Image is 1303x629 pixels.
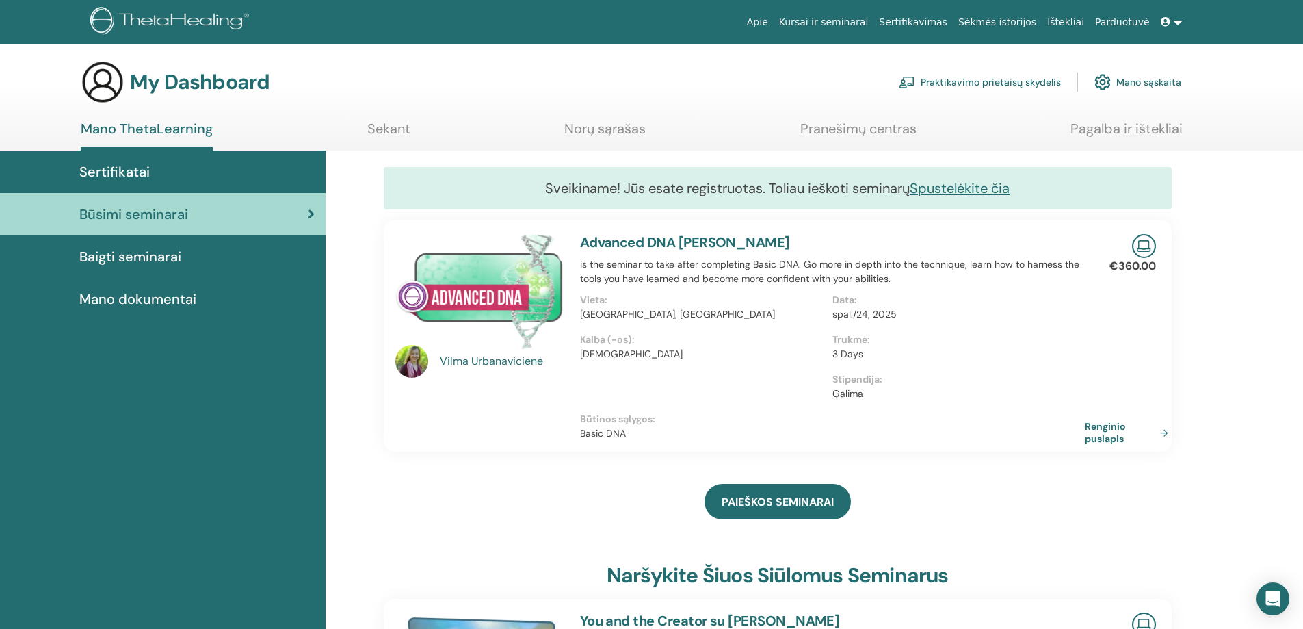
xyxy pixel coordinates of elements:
[705,484,851,519] a: PAIEŠKOS SEMINARAI
[367,120,410,147] a: Sekant
[1132,234,1156,258] img: Live Online Seminar
[832,333,1077,347] p: Trukmė :
[1042,10,1090,35] a: Ištekliai
[910,179,1010,197] a: Spustelėkite čia
[832,387,1077,401] p: Galima
[564,120,646,147] a: Norų sąrašas
[580,426,1085,441] p: Basic DNA
[81,60,124,104] img: generic-user-icon.jpg
[1109,258,1156,274] p: €360.00
[741,10,774,35] a: Apie
[81,120,213,151] a: Mano ThetaLearning
[440,353,566,370] a: Vilma Urbanavicienė
[580,412,1085,426] p: Būtinos sąlygos :
[1094,70,1111,94] img: cog.svg
[79,204,188,224] span: Būsimi seminarai
[774,10,874,35] a: Kursai ir seminarai
[1090,10,1155,35] a: Parduotuvė
[79,289,196,309] span: Mano dokumentai
[580,333,824,347] p: Kalba (-os) :
[832,372,1077,387] p: Stipendija :
[1085,420,1174,445] a: Renginio puslapis
[384,167,1172,209] div: Sveikiname! Jūs esate registruotas. Toliau ieškoti seminarų
[607,563,949,588] h3: Naršykite šiuos siūlomus seminarus
[79,246,181,267] span: Baigti seminarai
[832,347,1077,361] p: 3 Days
[832,307,1077,322] p: spal./24, 2025
[873,10,953,35] a: Sertifikavimas
[580,347,824,361] p: [DEMOGRAPHIC_DATA]
[899,67,1061,97] a: Praktikavimo prietaisų skydelis
[580,293,824,307] p: Vieta :
[1094,67,1181,97] a: Mano sąskaita
[130,70,269,94] h3: My Dashboard
[832,293,1077,307] p: Data :
[395,345,428,378] img: default.jpg
[395,234,564,349] img: Advanced DNA
[1256,582,1289,615] div: Open Intercom Messenger
[899,76,915,88] img: chalkboard-teacher.svg
[722,495,834,509] span: PAIEŠKOS SEMINARAI
[580,257,1085,286] p: is the seminar to take after completing Basic DNA. Go more in depth into the technique, learn how...
[580,307,824,322] p: [GEOGRAPHIC_DATA], [GEOGRAPHIC_DATA]
[953,10,1042,35] a: Sėkmės istorijos
[580,233,790,251] a: Advanced DNA [PERSON_NAME]
[79,162,150,182] span: Sertifikatai
[1070,120,1183,147] a: Pagalba ir ištekliai
[800,120,917,147] a: Pranešimų centras
[90,7,254,38] img: logo.png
